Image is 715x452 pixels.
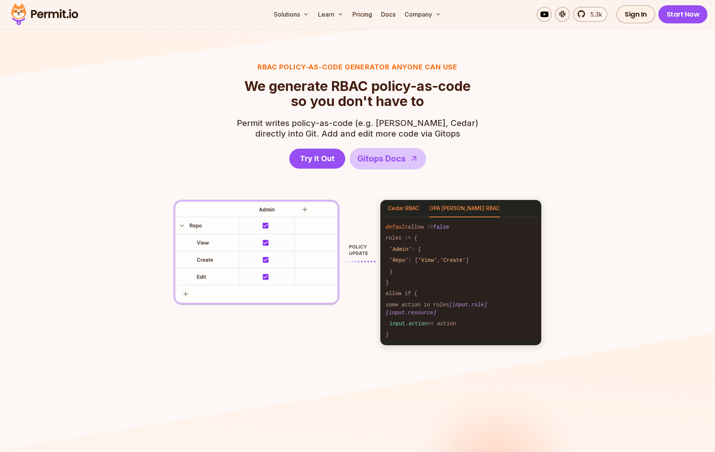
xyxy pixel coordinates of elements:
code: allow := [380,222,541,233]
button: Company [402,7,444,22]
span: We generate RBAC policy-as-code [244,78,471,94]
code: roles := { [380,233,541,244]
a: Docs [378,7,398,22]
span: 'Admin' [389,246,412,252]
h2: so you don't have to [244,78,471,109]
code: } [380,266,541,277]
a: Gitops Docs [350,148,426,169]
code: : [ , ] [380,255,541,266]
span: default [386,224,408,230]
button: Solutions [271,7,312,22]
span: [input.role] [449,302,487,308]
span: 'Repo' [389,257,408,263]
a: Sign In [616,5,655,23]
code: } [380,277,541,288]
span: input.action [389,321,428,327]
span: Permit writes policy-as-code (e.g. [PERSON_NAME], Cedar) [237,118,479,128]
span: 'View' [418,257,437,263]
code: } [380,329,541,340]
code: : { [380,244,541,255]
a: Start Now [658,5,708,23]
span: [input.resource] [386,310,436,316]
img: Permit logo [8,2,82,27]
button: OPA [PERSON_NAME] RBAC [429,200,500,217]
a: Try it Out [289,149,345,169]
span: Gitops Docs [357,152,406,165]
span: Try it Out [300,153,335,164]
a: 5.3k [573,7,607,22]
a: Pricing [349,7,375,22]
p: directly into Git. Add and edit more code via Gitops [237,118,479,139]
button: Learn [315,7,346,22]
span: false [433,224,449,230]
h3: RBAC Policy-as-code generator anyone can use [237,62,479,72]
span: 5.3k [586,10,602,19]
span: 'Create' [440,257,465,263]
code: allow if { [380,288,541,299]
code: == action [380,318,541,329]
button: Cedar RBAC [388,200,419,217]
code: some action in roles [380,300,541,318]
